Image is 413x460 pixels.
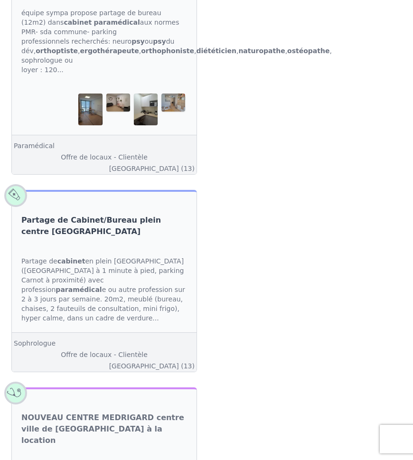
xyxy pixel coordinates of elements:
[61,351,148,358] a: Offre de locaux - Clientèle
[109,362,195,370] a: [GEOGRAPHIC_DATA] (13)
[238,47,285,55] strong: naturopathe
[14,142,55,150] a: Paramédical
[36,47,78,55] strong: orthoptiste
[161,94,185,112] img: partage de bureau dans cabinet paramédical
[141,47,194,55] strong: orthophoniste
[97,47,139,55] strong: thérapeute
[131,38,144,45] strong: psy
[21,215,187,237] a: Partage de Cabinet/Bureau plein centre [GEOGRAPHIC_DATA]
[61,153,148,161] a: Offre de locaux - Clientèle
[287,47,329,55] strong: ostéopathe
[57,257,85,265] strong: cabinet
[196,47,236,55] strong: diététicien
[153,38,166,45] strong: psy
[78,94,102,125] img: partage de bureau dans cabinet paramédical
[94,19,140,26] strong: paramédical
[134,94,158,125] img: partage de bureau dans cabinet paramédical
[109,165,195,172] a: [GEOGRAPHIC_DATA] (13)
[12,247,197,332] div: Partage de en plein [GEOGRAPHIC_DATA] ([GEOGRAPHIC_DATA] à 1 minute à pied, parking Carnot à prox...
[14,339,56,347] a: Sophrologue
[21,412,187,446] a: NOUVEAU CENTRE MEDRIGARD centre ville de [GEOGRAPHIC_DATA] à la location
[80,47,139,55] strong: ergo
[64,19,92,26] strong: cabinet
[56,286,102,293] strong: paramédical
[106,94,130,112] img: partage de bureau dans cabinet paramédical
